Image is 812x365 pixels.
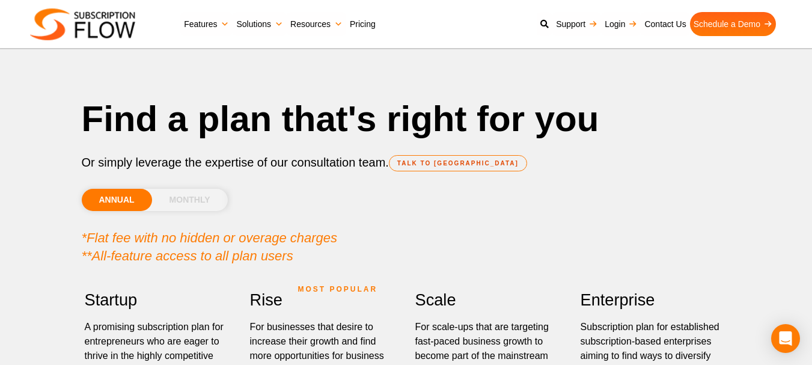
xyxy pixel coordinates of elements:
li: ANNUAL [82,189,152,211]
a: TALK TO [GEOGRAPHIC_DATA] [389,155,527,171]
img: Subscriptionflow [30,8,135,40]
h2: Rise [250,286,397,314]
h2: Startup [85,286,232,314]
a: Features [180,12,233,36]
p: Or simply leverage the expertise of our consultation team. [82,153,731,171]
li: MONTHLY [152,189,228,211]
em: *Flat fee with no hidden or overage charges [82,230,338,245]
div: Open Intercom Messenger [771,324,800,353]
h2: Enterprise [581,286,728,314]
h2: Scale [415,286,563,314]
em: **All-feature access to all plan users [82,248,293,263]
a: Schedule a Demo [690,12,776,36]
a: Pricing [346,12,379,36]
a: Login [601,12,641,36]
a: Contact Us [641,12,689,36]
h1: Find a plan that's right for you [82,96,731,141]
a: Solutions [233,12,287,36]
a: Resources [287,12,346,36]
a: Support [552,12,601,36]
span: MOST POPULAR [298,275,378,303]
